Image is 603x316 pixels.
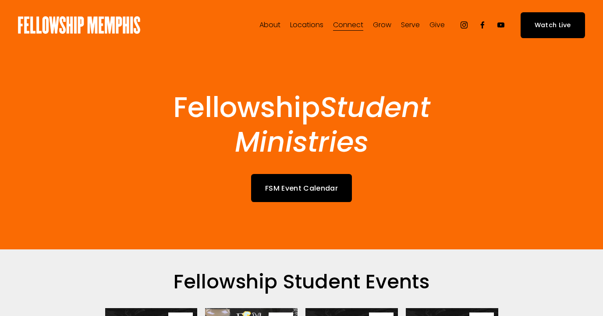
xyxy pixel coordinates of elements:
[290,19,323,32] span: Locations
[235,88,439,161] em: Student Ministries
[18,16,140,34] img: Fellowship Memphis
[429,18,445,32] a: folder dropdown
[333,18,363,32] a: folder dropdown
[290,18,323,32] a: folder dropdown
[173,88,439,161] span: Fellowship
[460,21,468,29] a: Instagram
[373,19,391,32] span: Grow
[105,269,498,295] h2: Fellowship Student Events
[401,18,420,32] a: folder dropdown
[521,12,585,38] a: Watch Live
[497,21,505,29] a: YouTube
[478,21,487,29] a: Facebook
[401,19,420,32] span: Serve
[373,18,391,32] a: folder dropdown
[251,174,352,202] a: FSM Event Calendar
[333,19,363,32] span: Connect
[259,18,280,32] a: folder dropdown
[429,19,445,32] span: Give
[259,19,280,32] span: About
